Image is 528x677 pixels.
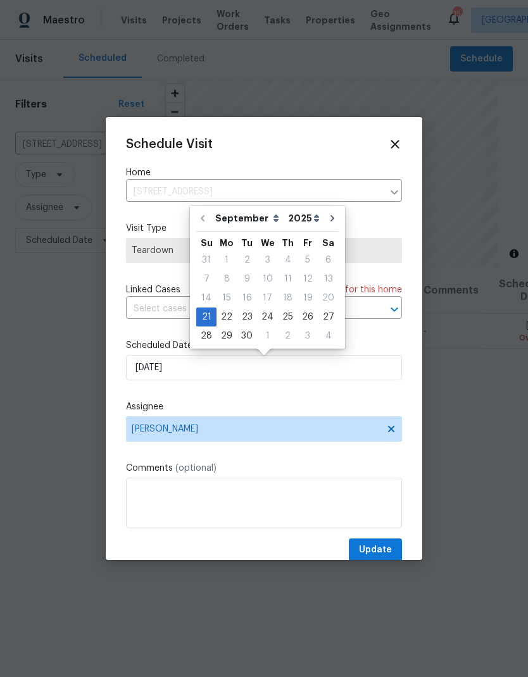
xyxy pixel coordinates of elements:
[237,289,257,307] div: 16
[217,270,237,289] div: Mon Sep 08 2025
[298,289,318,307] div: Fri Sep 19 2025
[193,206,212,231] button: Go to previous month
[126,222,402,235] label: Visit Type
[217,289,237,307] div: Mon Sep 15 2025
[298,289,318,307] div: 19
[196,270,217,289] div: Sun Sep 07 2025
[298,251,318,270] div: Fri Sep 05 2025
[318,251,339,269] div: 6
[196,270,217,288] div: 7
[237,308,257,326] div: 23
[298,327,318,345] div: 3
[257,308,278,326] div: 24
[237,251,257,269] div: 2
[241,239,253,247] abbr: Tuesday
[278,308,298,326] div: 25
[386,301,403,318] button: Open
[318,327,339,345] div: 4
[318,270,339,288] div: 13
[237,307,257,326] div: Tue Sep 23 2025
[257,289,278,307] div: Wed Sep 17 2025
[257,327,278,345] div: 1
[196,289,217,307] div: Sun Sep 14 2025
[126,462,402,475] label: Comments
[278,251,298,269] div: 4
[278,270,298,289] div: Thu Sep 11 2025
[196,289,217,307] div: 14
[298,270,318,288] div: 12
[318,289,339,307] div: Sat Sep 20 2025
[278,326,298,345] div: Thu Oct 02 2025
[217,326,237,345] div: Mon Sep 29 2025
[237,289,257,307] div: Tue Sep 16 2025
[220,239,234,247] abbr: Monday
[298,307,318,326] div: Fri Sep 26 2025
[298,326,318,345] div: Fri Oct 03 2025
[212,209,285,228] select: Month
[196,307,217,326] div: Sun Sep 21 2025
[196,308,217,326] div: 21
[132,424,380,434] span: [PERSON_NAME]
[318,308,339,326] div: 27
[126,166,402,179] label: Home
[257,270,278,289] div: Wed Sep 10 2025
[196,251,217,270] div: Sun Aug 31 2025
[237,326,257,345] div: Tue Sep 30 2025
[217,308,237,326] div: 22
[278,251,298,270] div: Thu Sep 04 2025
[285,209,323,228] select: Year
[257,307,278,326] div: Wed Sep 24 2025
[278,289,298,307] div: 18
[278,307,298,326] div: Thu Sep 25 2025
[217,251,237,269] div: 1
[126,355,402,380] input: M/D/YYYY
[278,327,298,345] div: 2
[126,299,367,319] input: Select cases
[318,251,339,270] div: Sat Sep 06 2025
[196,326,217,345] div: Sun Sep 28 2025
[196,251,217,269] div: 31
[237,251,257,270] div: Tue Sep 02 2025
[282,239,294,247] abbr: Thursday
[298,251,318,269] div: 5
[237,270,257,288] div: 9
[257,289,278,307] div: 17
[126,339,402,352] label: Scheduled Date
[278,270,298,288] div: 11
[126,283,180,296] span: Linked Cases
[237,327,257,345] div: 30
[257,270,278,288] div: 10
[217,327,237,345] div: 29
[175,464,217,473] span: (optional)
[217,270,237,288] div: 8
[126,401,402,413] label: Assignee
[196,327,217,345] div: 28
[201,239,213,247] abbr: Sunday
[278,289,298,307] div: Thu Sep 18 2025
[257,326,278,345] div: Wed Oct 01 2025
[322,239,334,247] abbr: Saturday
[257,251,278,270] div: Wed Sep 03 2025
[298,270,318,289] div: Fri Sep 12 2025
[323,206,342,231] button: Go to next month
[217,251,237,270] div: Mon Sep 01 2025
[318,289,339,307] div: 20
[318,307,339,326] div: Sat Sep 27 2025
[318,326,339,345] div: Sat Oct 04 2025
[359,542,392,558] span: Update
[261,239,275,247] abbr: Wednesday
[132,244,396,257] span: Teardown
[257,251,278,269] div: 3
[349,538,402,562] button: Update
[318,270,339,289] div: Sat Sep 13 2025
[388,137,402,151] span: Close
[217,307,237,326] div: Mon Sep 22 2025
[126,138,213,151] span: Schedule Visit
[237,270,257,289] div: Tue Sep 09 2025
[217,289,237,307] div: 15
[126,182,383,202] input: Enter in an address
[298,308,318,326] div: 26
[303,239,312,247] abbr: Friday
